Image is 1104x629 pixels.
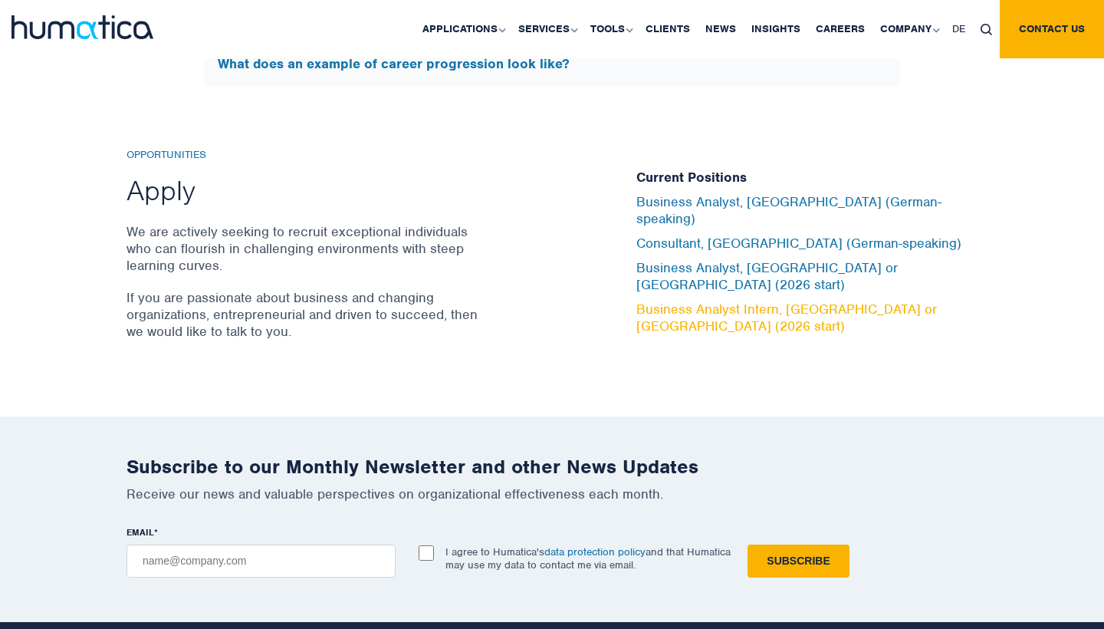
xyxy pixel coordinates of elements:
[636,170,978,186] h5: Current Positions
[127,289,483,340] p: If you are passionate about business and changing organizations, entrepreneurial and driven to su...
[127,526,154,538] span: EMAIL
[419,545,434,561] input: I agree to Humatica'sdata protection policyand that Humatica may use my data to contact me via em...
[636,193,941,227] a: Business Analyst, [GEOGRAPHIC_DATA] (German-speaking)
[636,301,937,334] a: Business Analyst Intern, [GEOGRAPHIC_DATA] or [GEOGRAPHIC_DATA] (2026 start)
[127,455,978,479] h2: Subscribe to our Monthly Newsletter and other News Updates
[981,24,992,35] img: search_icon
[11,15,153,39] img: logo
[218,56,886,73] h5: What does an example of career progression look like?
[636,235,961,252] a: Consultant, [GEOGRAPHIC_DATA] (German-speaking)
[127,223,483,274] p: We are actively seeking to recruit exceptional individuals who can flourish in challenging enviro...
[127,486,978,502] p: Receive our news and valuable perspectives on organizational effectiveness each month.
[445,545,731,571] p: I agree to Humatica's and that Humatica may use my data to contact me via email.
[747,545,849,578] input: Subscribe
[636,259,898,293] a: Business Analyst, [GEOGRAPHIC_DATA] or [GEOGRAPHIC_DATA] (2026 start)
[952,22,965,35] span: DE
[127,173,483,208] h2: Apply
[544,545,646,558] a: data protection policy
[127,545,396,578] input: name@company.com
[127,149,483,162] h6: Opportunities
